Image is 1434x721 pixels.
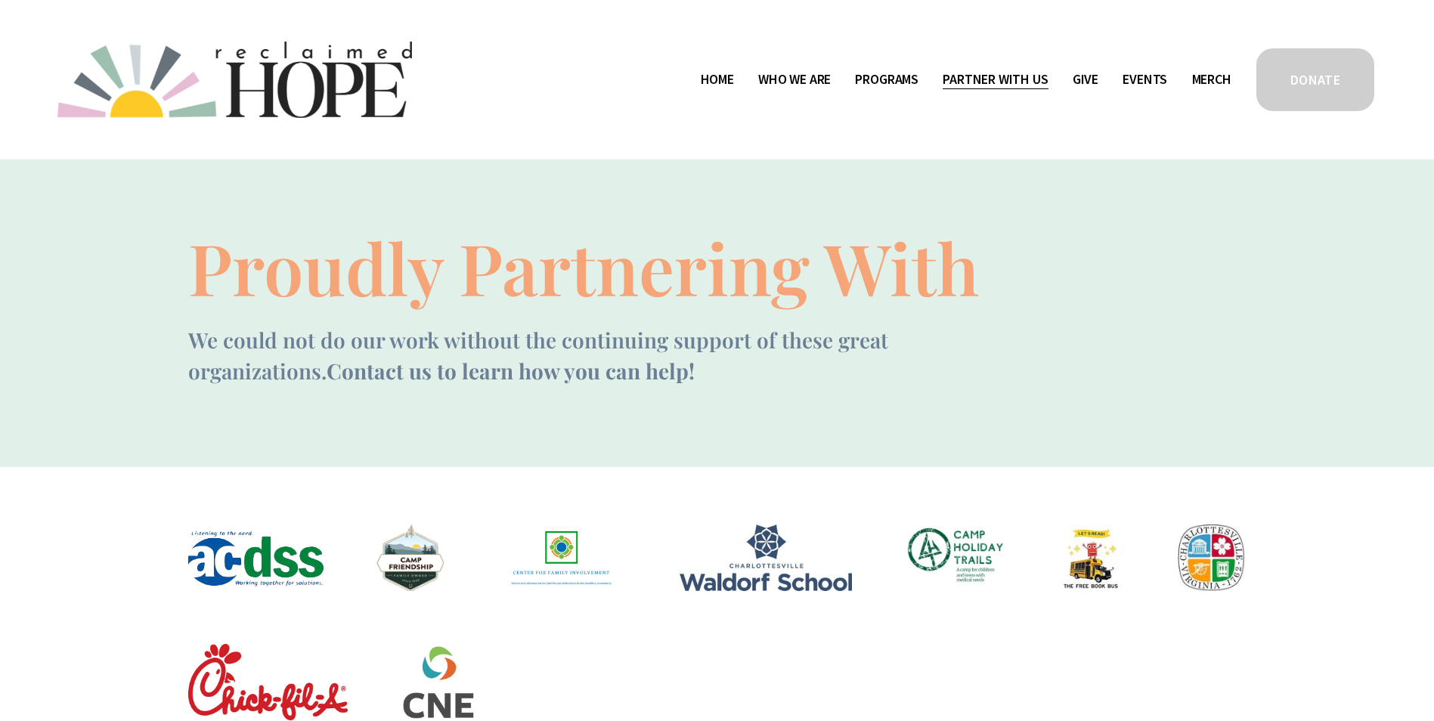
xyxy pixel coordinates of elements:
[943,67,1048,91] a: folder dropdown
[1178,525,1244,591] img: City_Logo.jpeg
[943,69,1048,91] span: Partner With Us
[1192,67,1231,91] a: Merch
[758,67,831,91] a: folder dropdown
[188,525,324,591] img: County DSS.png
[1123,67,1167,91] a: Events
[855,69,918,91] span: Programs
[680,525,852,591] img: Waldorf-LogoText_cmyk_stk_sm.jpeg
[701,67,734,91] a: Home
[1254,46,1377,113] a: DONATE
[188,644,348,720] img: chick-fil-a-logo_0.png
[327,357,695,385] strong: Contact us to learn how you can help!
[905,525,1005,591] img: CHT Stacked Logo With Tagline.jpeg
[855,67,918,91] a: folder dropdown
[496,525,626,591] img: Screen Shot 2021-09-22 at 2.13.21 PM.png
[188,232,979,303] h1: Proudly Partnering With
[376,525,444,591] img: unnamed.png
[57,42,412,118] img: Reclaimed Hope Initiative
[758,69,831,91] span: Who We Are
[188,326,894,385] span: We could not do our work without the continuing support of these great organizations.
[1073,67,1098,91] a: Give
[1058,525,1125,591] img: Free+Book+Bus.jpg
[400,644,476,720] img: Logo-RGB-Secondary.png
